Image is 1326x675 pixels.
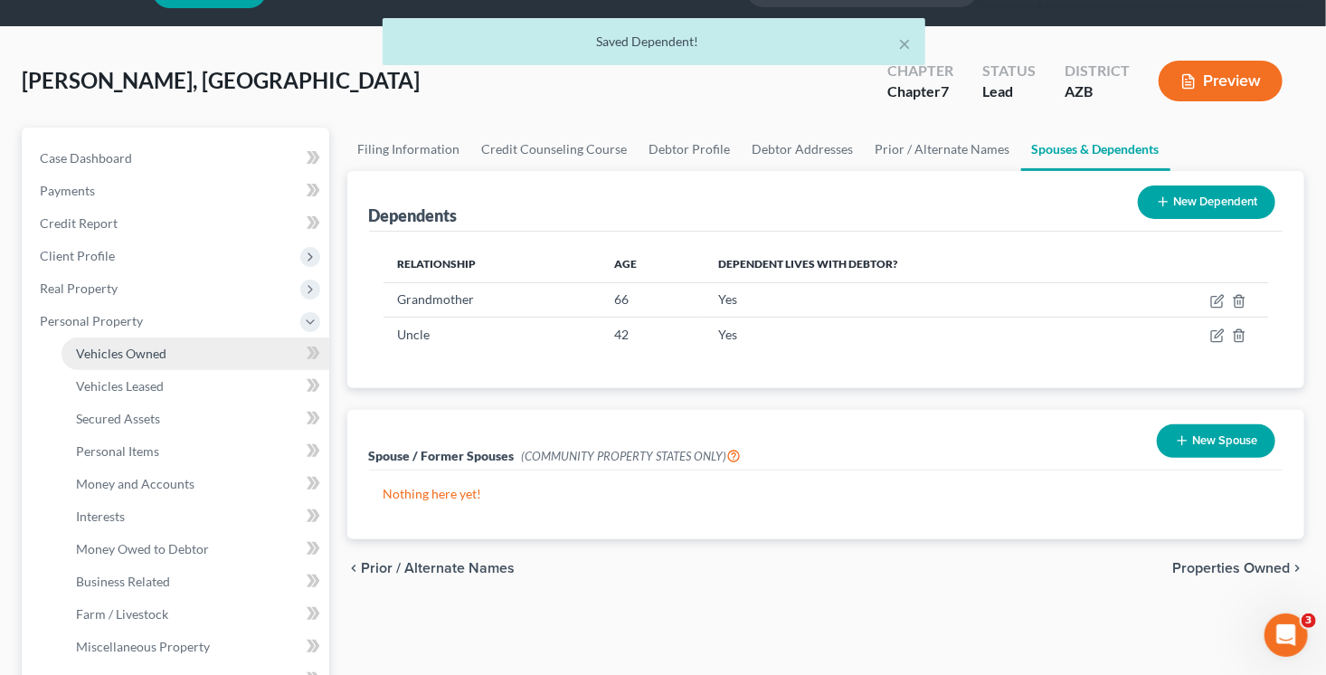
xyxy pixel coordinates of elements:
span: Personal Items [76,443,159,459]
span: Farm / Livestock [76,606,168,622]
i: chevron_left [347,561,362,575]
button: Preview [1159,61,1283,101]
a: Payments [25,175,329,207]
a: Credit Report [25,207,329,240]
td: 66 [600,282,704,317]
a: Credit Counseling Course [471,128,639,171]
span: Business Related [76,574,170,589]
a: Money and Accounts [62,468,329,500]
a: Case Dashboard [25,142,329,175]
span: Real Property [40,280,118,296]
a: Miscellaneous Property [62,631,329,663]
div: AZB [1065,81,1130,102]
div: Chapter [887,81,953,102]
td: Uncle [384,318,601,352]
div: Lead [982,81,1036,102]
span: Money Owed to Debtor [76,541,209,556]
span: Personal Property [40,313,143,328]
a: Filing Information [347,128,471,171]
td: Yes [704,282,1122,317]
span: Client Profile [40,248,115,263]
a: Interests [62,500,329,533]
span: Vehicles Leased [76,378,164,394]
div: Dependents [369,204,458,226]
button: New Spouse [1157,424,1275,458]
a: Farm / Livestock [62,598,329,631]
a: Secured Assets [62,403,329,435]
span: Prior / Alternate Names [362,561,516,575]
span: [PERSON_NAME], [GEOGRAPHIC_DATA] [22,67,420,93]
th: Relationship [384,246,601,282]
button: Properties Owned chevron_right [1172,561,1304,575]
span: Interests [76,509,125,524]
button: × [898,33,911,54]
td: 42 [600,318,704,352]
span: Payments [40,183,95,198]
a: Debtor Addresses [742,128,865,171]
th: Age [600,246,704,282]
a: Vehicles Owned [62,337,329,370]
p: Nothing here yet! [384,485,1269,503]
span: Case Dashboard [40,150,132,166]
span: Properties Owned [1172,561,1290,575]
span: (COMMUNITY PROPERTY STATES ONLY) [522,449,742,463]
a: Prior / Alternate Names [865,128,1021,171]
a: Personal Items [62,435,329,468]
button: chevron_left Prior / Alternate Names [347,561,516,575]
div: Saved Dependent! [397,33,911,51]
a: Spouses & Dependents [1021,128,1170,171]
td: Grandmother [384,282,601,317]
a: Business Related [62,566,329,598]
span: Miscellaneous Property [76,639,210,654]
td: Yes [704,318,1122,352]
span: 3 [1302,613,1316,628]
button: New Dependent [1138,185,1275,219]
a: Money Owed to Debtor [62,533,329,566]
a: Debtor Profile [639,128,742,171]
span: 7 [941,82,949,100]
span: Vehicles Owned [76,346,166,361]
span: Money and Accounts [76,476,194,491]
span: Credit Report [40,215,118,231]
th: Dependent lives with debtor? [704,246,1122,282]
a: Vehicles Leased [62,370,329,403]
i: chevron_right [1290,561,1304,575]
iframe: Intercom live chat [1264,613,1308,657]
span: Secured Assets [76,411,160,426]
span: Spouse / Former Spouses [369,448,515,463]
